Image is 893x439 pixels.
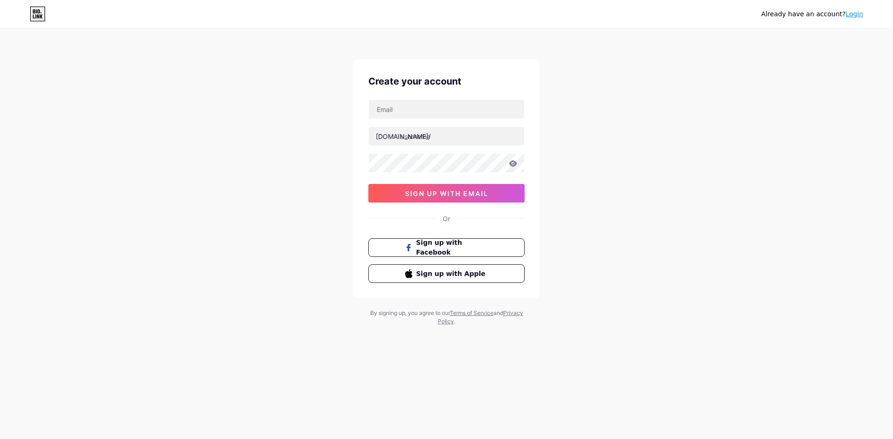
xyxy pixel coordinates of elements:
div: Create your account [368,74,525,88]
input: Email [369,100,524,118]
button: sign up with email [368,184,525,203]
span: sign up with email [405,190,488,197]
div: [DOMAIN_NAME]/ [376,131,431,141]
button: Sign up with Apple [368,264,525,283]
div: By signing up, you agree to our and . [367,309,526,326]
button: Sign up with Facebook [368,238,525,257]
span: Sign up with Apple [416,269,488,279]
div: Or [443,214,450,223]
input: username [369,127,524,145]
div: Already have an account? [761,9,863,19]
a: Terms of Service [450,309,493,316]
a: Login [846,10,863,18]
span: Sign up with Facebook [416,238,488,257]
